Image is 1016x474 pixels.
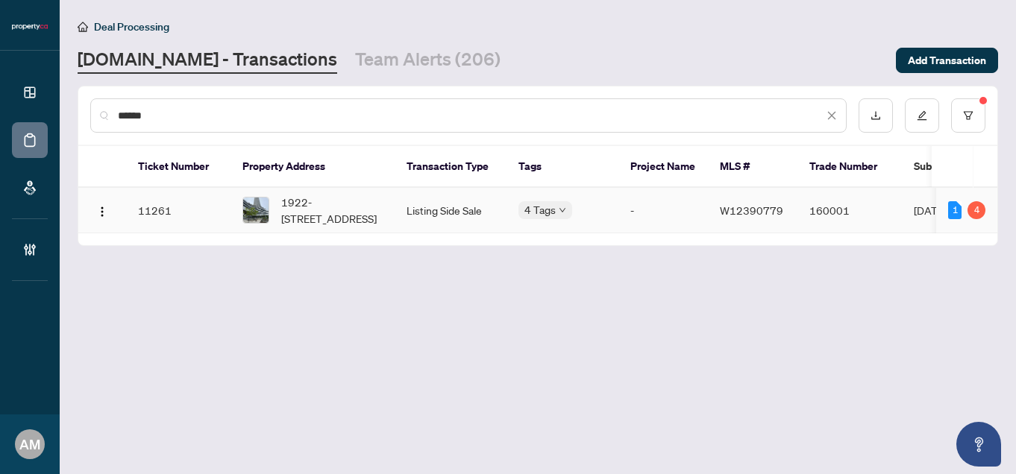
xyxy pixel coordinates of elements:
[12,22,48,31] img: logo
[90,198,114,222] button: Logo
[126,146,231,188] th: Ticket Number
[395,188,507,233] td: Listing Side Sale
[871,110,881,121] span: download
[963,110,973,121] span: filter
[78,47,337,74] a: [DOMAIN_NAME] - Transactions
[19,434,40,455] span: AM
[243,197,269,223] img: thumbnail-img
[908,48,986,72] span: Add Transaction
[797,146,902,188] th: Trade Number
[395,146,507,188] th: Transaction Type
[708,146,797,188] th: MLS #
[720,203,783,217] span: W12390779
[524,201,556,218] span: 4 Tags
[914,158,994,174] span: Submission Date
[896,48,998,73] button: Add Transaction
[231,146,395,188] th: Property Address
[281,194,383,227] span: 1922-[STREET_ADDRESS]
[948,201,962,219] div: 1
[905,98,939,133] button: edit
[917,110,927,121] span: edit
[559,206,566,214] span: down
[507,146,618,188] th: Tags
[96,206,108,218] img: Logo
[797,188,902,233] td: 160001
[951,98,985,133] button: filter
[355,47,501,74] a: Team Alerts (206)
[968,201,985,219] div: 4
[956,422,1001,467] button: Open asap
[827,110,837,121] span: close
[859,98,893,133] button: download
[94,20,169,34] span: Deal Processing
[618,146,708,188] th: Project Name
[78,22,88,32] span: home
[618,188,708,233] td: -
[126,188,231,233] td: 11261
